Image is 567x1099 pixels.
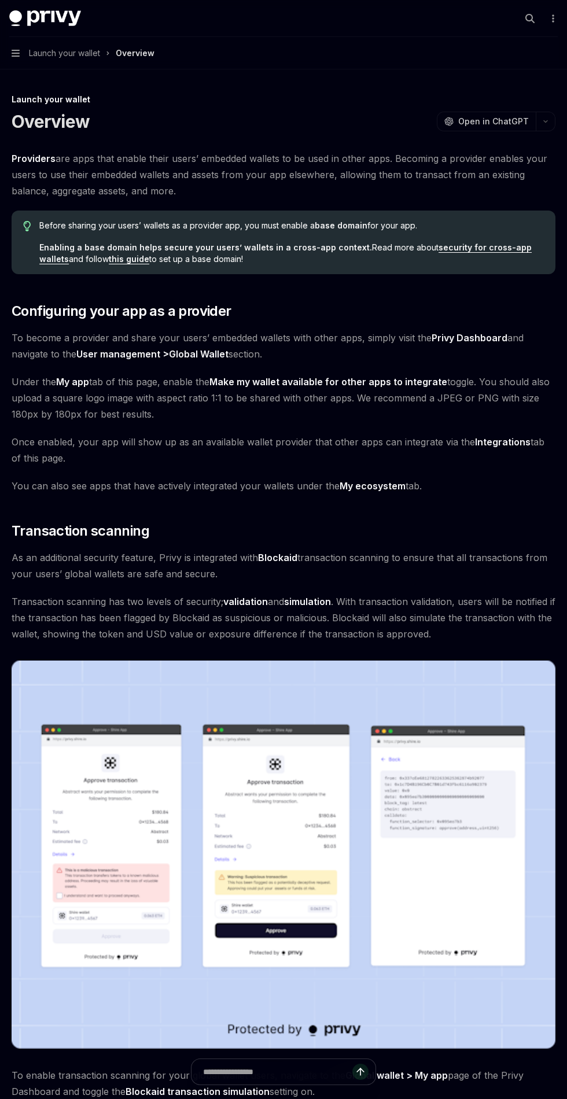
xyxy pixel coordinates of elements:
[39,242,544,265] span: Read more about and follow to set up a base domain!
[12,549,555,582] span: As an additional security feature, Privy is integrated with transaction scanning to ensure that a...
[39,242,372,252] strong: Enabling a base domain helps secure your users’ wallets in a cross-app context.
[352,1064,369,1080] button: Send message
[209,376,447,388] strong: Make my wallet available for other apps to integrate
[169,348,229,360] a: Global Wallet
[12,111,90,132] h1: Overview
[12,150,555,199] span: are apps that enable their users’ embedded wallets to be used in other apps. Becoming a provider ...
[76,348,229,360] strong: User management >
[223,596,268,607] strong: validation
[458,116,529,127] span: Open in ChatGPT
[340,480,406,492] strong: My ecosystem
[12,302,231,320] span: Configuring your app as a provider
[284,596,331,607] strong: simulation
[9,10,81,27] img: dark logo
[12,374,555,422] span: Under the tab of this page, enable the toggle. You should also upload a square logo image with as...
[437,112,536,131] button: Open in ChatGPT
[56,376,89,388] a: My app
[315,220,367,230] strong: base domain
[12,434,555,466] span: Once enabled, your app will show up as an available wallet provider that other apps can integrate...
[39,220,544,231] span: Before sharing your users’ wallets as a provider app, you must enable a for your app.
[12,94,555,105] div: Launch your wallet
[546,10,558,27] button: More actions
[29,46,100,60] span: Launch your wallet
[116,46,154,60] div: Overview
[23,221,31,231] svg: Tip
[12,478,555,494] span: You can also see apps that have actively integrated your wallets under the tab.
[109,254,149,264] a: this guide
[12,330,555,362] span: To become a provider and share your users’ embedded wallets with other apps, simply visit the and...
[39,242,532,264] a: security for cross-app wallets
[340,480,406,492] a: My ecosystem
[12,661,555,1049] img: Transaction scanning UI
[432,332,507,344] strong: Privy Dashboard
[56,376,89,388] strong: My app
[12,153,56,164] strong: Providers
[258,552,297,564] a: Blockaid
[12,522,149,540] span: Transaction scanning
[12,593,555,642] span: Transaction scanning has two levels of security; and . With transaction validation, users will be...
[475,436,531,448] a: Integrations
